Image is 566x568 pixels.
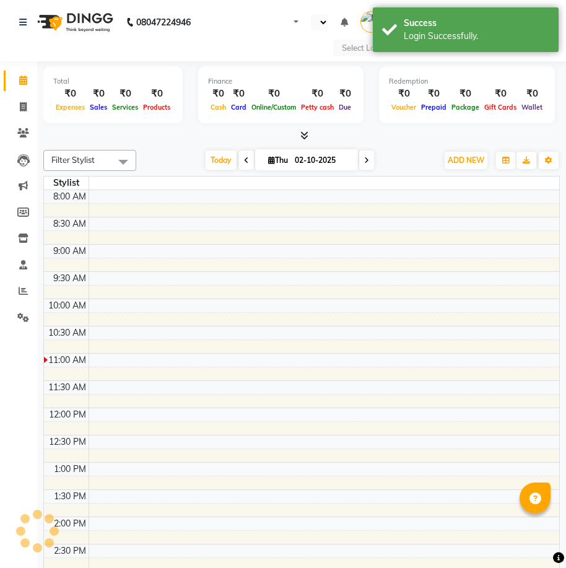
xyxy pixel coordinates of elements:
[448,155,484,165] span: ADD NEW
[449,87,482,101] div: ₹0
[206,151,237,170] span: Today
[53,76,173,87] div: Total
[208,76,354,87] div: Finance
[336,87,354,101] div: ₹0
[482,103,519,111] span: Gift Cards
[249,87,298,101] div: ₹0
[32,5,116,40] img: logo
[298,103,336,111] span: Petty cash
[87,103,110,111] span: Sales
[291,151,353,170] input: 2025-10-02
[336,103,354,111] span: Due
[51,190,89,203] div: 8:00 AM
[110,103,141,111] span: Services
[136,5,191,40] b: 08047224946
[46,435,89,448] div: 12:30 PM
[482,87,519,101] div: ₹0
[51,544,89,557] div: 2:30 PM
[110,87,141,101] div: ₹0
[389,76,545,87] div: Redemption
[44,177,89,190] div: Stylist
[51,217,89,230] div: 8:30 AM
[46,326,89,339] div: 10:30 AM
[404,30,549,43] div: Login Successfully.
[389,103,419,111] span: Voucher
[46,381,89,394] div: 11:30 AM
[298,87,336,101] div: ₹0
[46,408,89,421] div: 12:00 PM
[229,87,249,101] div: ₹0
[53,87,87,101] div: ₹0
[141,87,173,101] div: ₹0
[51,517,89,530] div: 2:00 PM
[87,87,110,101] div: ₹0
[51,155,95,165] span: Filter Stylist
[229,103,249,111] span: Card
[51,245,89,258] div: 9:00 AM
[51,272,89,285] div: 9:30 AM
[419,87,449,101] div: ₹0
[51,463,89,476] div: 1:00 PM
[445,152,487,169] button: ADD NEW
[46,299,89,312] div: 10:00 AM
[51,490,89,503] div: 1:30 PM
[449,103,482,111] span: Package
[519,103,545,111] span: Wallet
[249,103,298,111] span: Online/Custom
[360,11,382,33] img: Manea the Salon, Balakrishna Nagar
[404,17,549,30] div: Success
[519,87,545,101] div: ₹0
[389,87,419,101] div: ₹0
[46,354,89,367] div: 11:00 AM
[265,155,291,165] span: Thu
[53,103,87,111] span: Expenses
[342,42,399,55] div: Select Location
[208,87,229,101] div: ₹0
[141,103,173,111] span: Products
[419,103,449,111] span: Prepaid
[208,103,229,111] span: Cash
